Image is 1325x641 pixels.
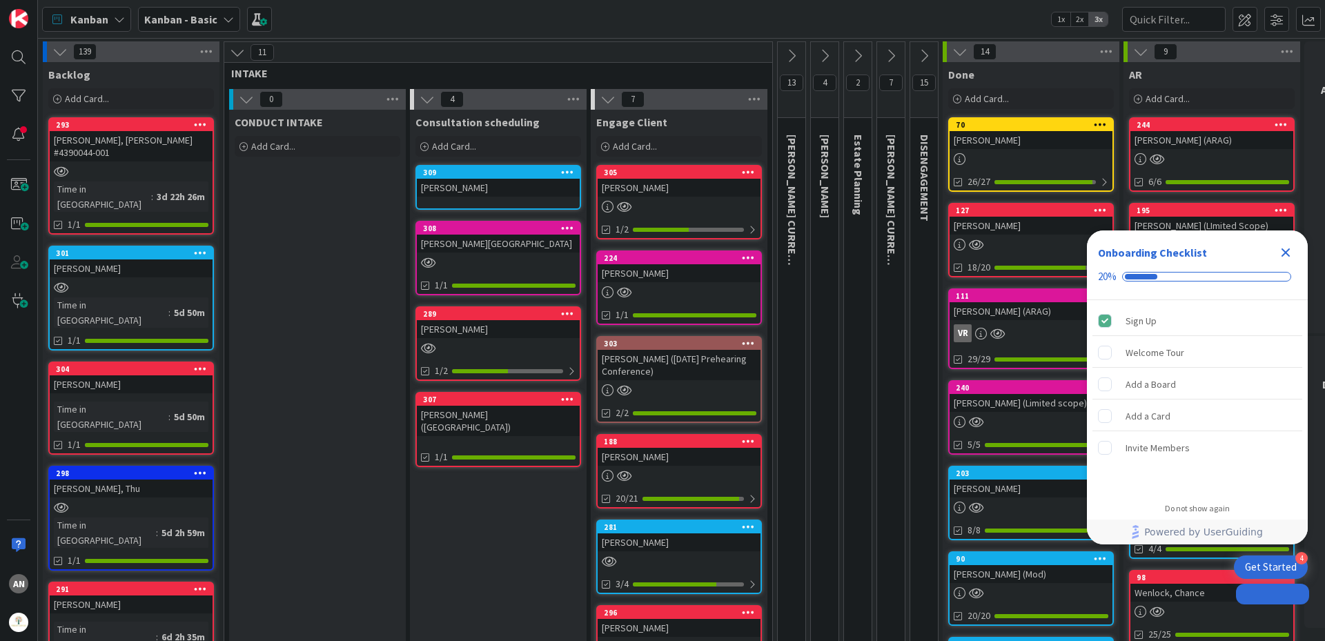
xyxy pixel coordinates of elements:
div: VR [950,324,1112,342]
div: 5d 50m [170,409,208,424]
div: 4 [1295,552,1308,564]
div: [PERSON_NAME] [417,179,580,197]
div: 308 [423,224,580,233]
div: 303 [598,337,760,350]
span: AR [1129,68,1142,81]
div: 244[PERSON_NAME] (ARAG) [1130,119,1293,149]
div: [PERSON_NAME] [50,375,213,393]
div: [PERSON_NAME] [598,619,760,637]
span: 3x [1089,12,1108,26]
div: Do not show again [1165,503,1230,514]
div: [PERSON_NAME] ([GEOGRAPHIC_DATA]) [417,406,580,436]
div: 281 [598,521,760,533]
span: : [151,189,153,204]
div: 195 [1137,206,1293,215]
div: Get Started [1245,560,1297,574]
span: 4/4 [1148,542,1161,556]
div: 224 [604,253,760,263]
span: 5/5 [968,437,981,452]
div: VR [954,324,972,342]
span: 1/1 [68,217,81,232]
div: 305[PERSON_NAME] [598,166,760,197]
div: [PERSON_NAME] ([DATE] Prehearing Conference) [598,350,760,380]
div: 70 [956,120,1112,130]
div: [PERSON_NAME] (LImited Scope) [1130,217,1293,235]
a: 304[PERSON_NAME]Time in [GEOGRAPHIC_DATA]:5d 50m1/1 [48,362,214,455]
div: 244 [1137,120,1293,130]
a: 90[PERSON_NAME] (Mod)20/20 [948,551,1114,626]
a: 293[PERSON_NAME], [PERSON_NAME] #4390044-001Time in [GEOGRAPHIC_DATA]:3d 22h 26m1/1 [48,117,214,235]
div: Onboarding Checklist [1098,244,1207,261]
div: 127 [950,204,1112,217]
span: 3/4 [616,577,629,591]
div: [PERSON_NAME] [950,480,1112,497]
input: Quick Filter... [1122,7,1226,32]
div: 195 [1130,204,1293,217]
div: 293 [50,119,213,131]
div: Sign Up is complete. [1092,306,1302,336]
div: AN [9,574,28,593]
a: 301[PERSON_NAME]Time in [GEOGRAPHIC_DATA]:5d 50m1/1 [48,246,214,351]
div: 203 [956,469,1112,478]
span: : [168,305,170,320]
span: Powered by UserGuiding [1144,524,1263,540]
div: Time in [GEOGRAPHIC_DATA] [54,297,168,328]
a: 111[PERSON_NAME] (ARAG)VR29/29 [948,288,1114,369]
a: 308[PERSON_NAME][GEOGRAPHIC_DATA]1/1 [415,221,581,295]
div: Checklist Container [1087,230,1308,544]
b: Kanban - Basic [144,12,217,26]
span: Add Card... [1146,92,1190,105]
div: 293 [56,120,213,130]
div: 240 [956,383,1112,393]
div: 301[PERSON_NAME] [50,247,213,277]
div: 308 [417,222,580,235]
div: 240 [950,382,1112,394]
div: 98 [1137,573,1293,582]
div: Wenlock, Chance [1130,584,1293,602]
a: 188[PERSON_NAME]20/21 [596,434,762,509]
div: 289 [423,309,580,319]
span: 26/27 [968,175,990,189]
div: 281[PERSON_NAME] [598,521,760,551]
span: 1x [1052,12,1070,26]
span: Add Card... [613,140,657,152]
div: [PERSON_NAME][GEOGRAPHIC_DATA] [417,235,580,253]
span: 20/21 [616,491,638,506]
a: 70[PERSON_NAME]26/27 [948,117,1114,192]
span: 7 [621,91,645,108]
span: Add Card... [65,92,109,105]
span: INTAKE [231,66,755,80]
div: 244 [1130,119,1293,131]
div: Footer [1087,520,1308,544]
span: 15 [912,75,936,91]
span: Kanban [70,11,108,28]
span: DISENGAGEMENT [918,135,932,221]
div: 307 [423,395,580,404]
div: 5d 50m [170,305,208,320]
div: Time in [GEOGRAPHIC_DATA] [54,181,151,212]
div: Add a Card [1126,408,1170,424]
a: 195[PERSON_NAME] (LImited Scope)14/15 [1129,203,1295,277]
img: Visit kanbanzone.com [9,9,28,28]
div: 296[PERSON_NAME] [598,607,760,637]
div: 90 [956,554,1112,564]
div: [PERSON_NAME] [598,264,760,282]
span: KRISTI PROBATE [818,135,832,218]
div: 293[PERSON_NAME], [PERSON_NAME] #4390044-001 [50,119,213,161]
span: Add Card... [251,140,295,152]
span: 1/1 [435,450,448,464]
div: Time in [GEOGRAPHIC_DATA] [54,402,168,432]
div: Checklist progress: 20% [1098,270,1297,283]
div: 308[PERSON_NAME][GEOGRAPHIC_DATA] [417,222,580,253]
div: Sign Up [1126,313,1157,329]
div: [PERSON_NAME], Thu [50,480,213,497]
div: Close Checklist [1275,241,1297,264]
div: 309[PERSON_NAME] [417,166,580,197]
span: Backlog [48,68,90,81]
a: 289[PERSON_NAME]1/2 [415,306,581,381]
a: 224[PERSON_NAME]1/1 [596,250,762,325]
div: Time in [GEOGRAPHIC_DATA] [54,517,156,548]
a: 303[PERSON_NAME] ([DATE] Prehearing Conference)2/2 [596,336,762,423]
span: 1/2 [616,222,629,237]
span: 6/6 [1148,175,1161,189]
